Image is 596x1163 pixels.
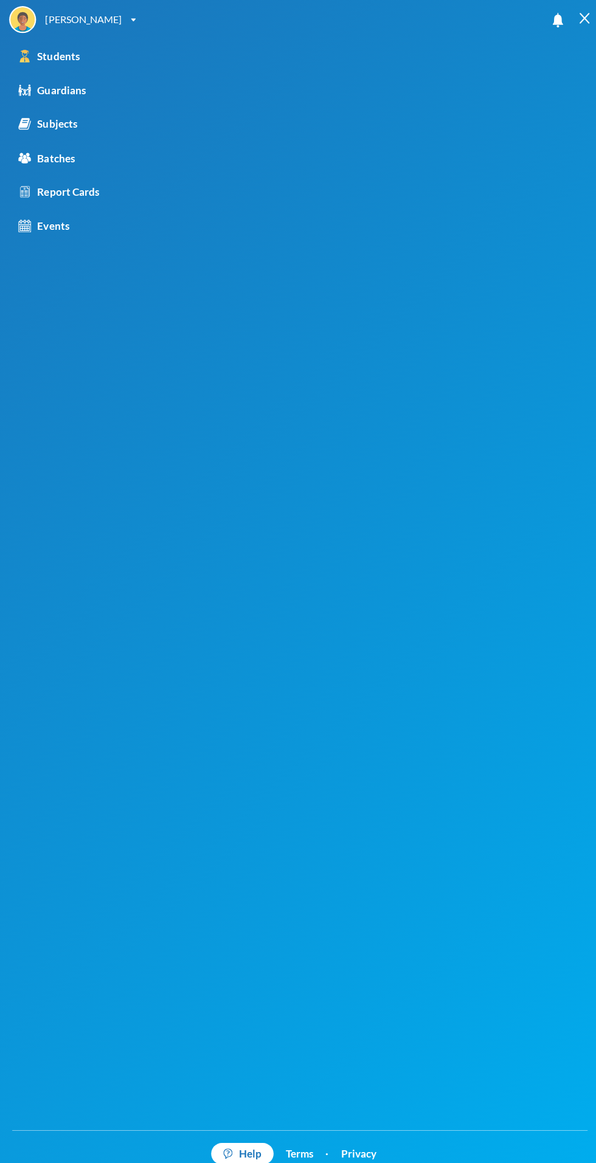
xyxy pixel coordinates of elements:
div: [PERSON_NAME] [45,12,121,27]
img: STUDENT [10,7,35,32]
div: Students [18,48,79,64]
div: Events [18,217,69,233]
div: Report Cards [18,183,99,199]
a: Privacy [339,1139,374,1154]
a: Help [210,1136,272,1158]
a: Terms [284,1139,311,1154]
div: Batches [18,150,74,165]
div: Guardians [18,82,85,98]
div: · [324,1139,327,1154]
div: Subjects [18,116,77,131]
